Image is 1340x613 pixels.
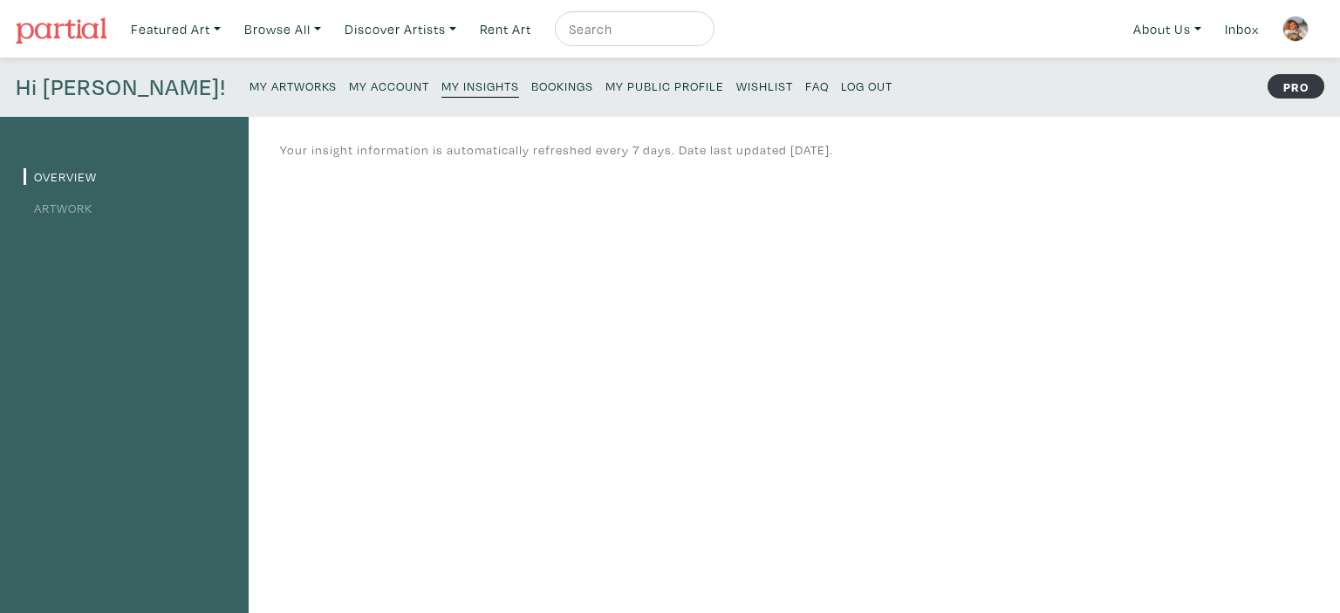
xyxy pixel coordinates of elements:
[472,11,539,47] a: Rent Art
[567,18,698,40] input: Search
[805,78,829,94] small: FAQ
[1125,11,1209,47] a: About Us
[841,78,892,94] small: Log Out
[250,78,337,94] small: My Artworks
[123,11,229,47] a: Featured Art
[280,140,833,160] p: Your insight information is automatically refreshed every 7 days. Date last updated [DATE].
[441,78,519,94] small: My Insights
[605,73,724,97] a: My Public Profile
[805,73,829,97] a: FAQ
[16,73,226,101] h4: Hi [PERSON_NAME]!
[349,78,429,94] small: My Account
[236,11,329,47] a: Browse All
[441,73,519,98] a: My Insights
[337,11,464,47] a: Discover Artists
[24,200,92,216] a: Artwork
[605,78,724,94] small: My Public Profile
[1217,11,1267,47] a: Inbox
[24,168,97,185] a: Overview
[349,73,429,97] a: My Account
[736,78,793,94] small: Wishlist
[736,73,793,97] a: Wishlist
[1268,74,1324,99] strong: PRO
[531,73,593,97] a: Bookings
[1282,16,1309,42] img: phpThumb.php
[250,73,337,97] a: My Artworks
[531,78,593,94] small: Bookings
[841,73,892,97] a: Log Out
